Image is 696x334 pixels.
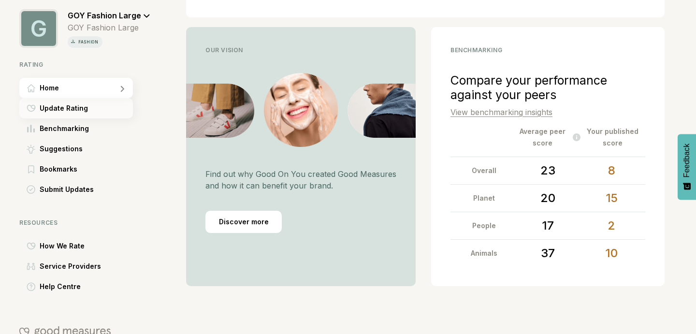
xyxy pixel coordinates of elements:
a: Help CentreHelp Centre [19,276,150,297]
div: Animals [454,240,514,267]
span: Update Rating [40,102,88,114]
div: 20 [518,185,578,212]
a: BenchmarkingBenchmarking [19,118,150,139]
span: Submit Updates [40,184,94,195]
img: Vision [348,84,416,138]
div: Planet [454,185,514,212]
img: Bookmarks [28,165,34,174]
iframe: Website support platform help button [653,291,686,324]
span: GOY Fashion Large [68,11,141,20]
span: Bookmarks [40,163,77,175]
p: fashion [76,38,101,46]
div: 23 [518,157,578,184]
img: Service Providers [27,262,35,270]
button: Feedback - Show survey [678,134,696,200]
img: Vision [264,73,338,147]
div: Compare your performance against your peers [450,73,645,102]
a: Submit UpdatesSubmit Updates [19,179,150,200]
span: Help Centre [40,281,81,292]
a: Update RatingUpdate Rating [19,98,150,118]
p: Find out why Good On You created Good Measures and how it can benefit your brand. [205,168,396,191]
img: Suggestions [27,145,35,154]
div: 10 [581,240,641,267]
img: Home [27,84,35,92]
img: Benchmarking [27,125,35,132]
div: Overall [454,157,514,184]
div: 2 [581,212,641,239]
img: Help Centre [27,282,36,291]
div: 15 [581,185,641,212]
span: Home [40,82,59,94]
span: Suggestions [40,143,83,155]
span: Feedback [682,144,691,177]
div: 37 [518,240,578,267]
div: Average peer score [515,126,580,149]
a: BookmarksBookmarks [19,159,150,179]
div: 8 [581,157,641,184]
img: Vision [186,84,254,138]
div: Resources [19,219,150,226]
a: How We RateHow We Rate [19,236,150,256]
img: How We Rate [27,242,36,250]
div: GOY Fashion Large [68,23,150,32]
a: View benchmarking insights [450,107,552,117]
span: How We Rate [40,240,85,252]
a: SuggestionsSuggestions [19,139,150,159]
a: HomeHome [19,78,150,98]
img: vertical icon [70,38,76,45]
img: Update Rating [27,104,36,112]
span: Benchmarking [40,123,89,134]
div: 17 [518,212,578,239]
div: Discover more [205,211,282,233]
img: Submit Updates [27,185,35,194]
span: Service Providers [40,261,101,272]
div: People [454,212,514,239]
div: Our Vision [205,46,396,54]
div: Rating [19,61,150,68]
div: Your published score [580,126,645,149]
div: benchmarking [450,46,645,54]
a: Service ProvidersService Providers [19,256,150,276]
